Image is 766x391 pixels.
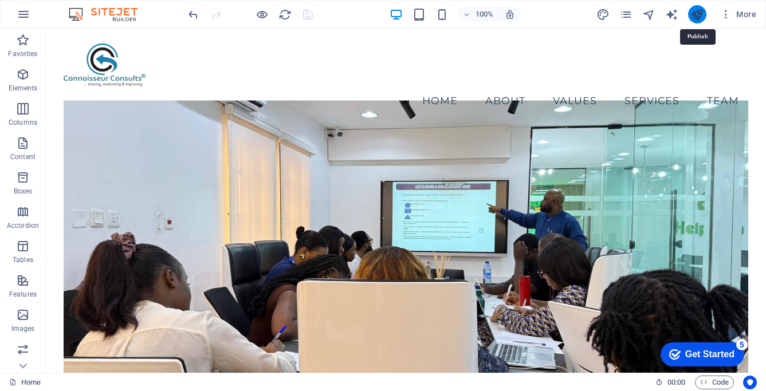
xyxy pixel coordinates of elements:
i: Pages (Ctrl+Alt+S) [619,8,633,21]
button: design [596,7,610,21]
a: Click to cancel selection. Double-click to open Pages [9,376,41,389]
button: 100% [458,7,498,21]
button: pages [619,7,633,21]
p: Accordion [7,221,39,230]
p: Slider [14,358,32,368]
p: Columns [9,118,37,127]
p: Favorites [8,49,37,58]
span: Code [700,376,729,389]
i: On resize automatically adjust zoom level to fit chosen device. [505,9,515,19]
button: undo [186,7,200,21]
i: Undo: change_data (Ctrl+Z) [187,8,200,21]
img: Editor Logo [66,7,152,21]
button: reload [278,7,292,21]
i: Design (Ctrl+Alt+Y) [596,8,610,21]
p: Elements [9,84,38,93]
button: navigator [642,7,656,21]
p: Boxes [14,187,33,196]
p: Tables [13,255,33,264]
button: Code [695,376,734,389]
span: More [720,9,756,20]
button: Usercentrics [743,376,757,389]
button: More [716,5,761,23]
button: text_generator [665,7,679,21]
i: Reload page [278,8,292,21]
span: : [675,378,677,386]
p: Content [10,152,36,161]
i: AI Writer [665,8,678,21]
div: Get Started 5 items remaining, 0% complete [6,6,90,30]
div: 5 [82,2,93,14]
div: Get Started [31,13,80,23]
h6: 100% [475,7,493,21]
button: publish [688,5,706,23]
h6: Session time [655,376,686,389]
p: Images [11,324,35,333]
p: Features [9,290,37,299]
i: Navigator [642,8,655,21]
span: 00 00 [667,376,685,389]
